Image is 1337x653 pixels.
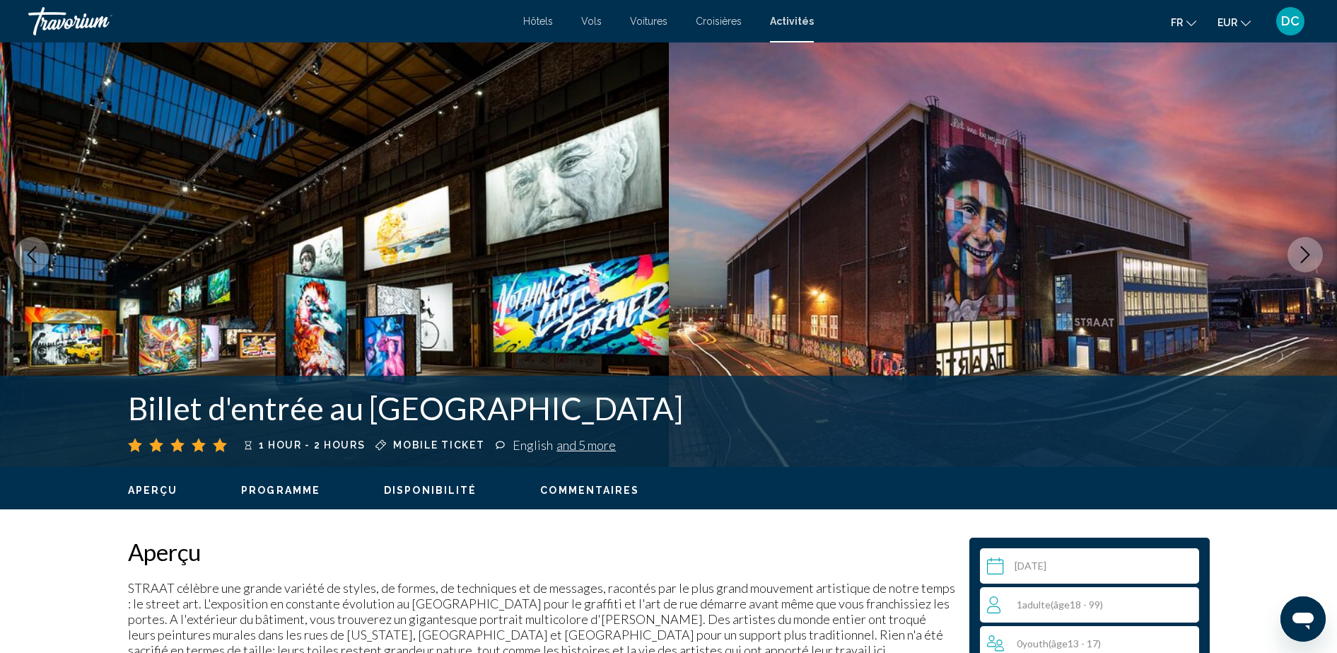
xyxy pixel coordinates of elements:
span: EUR [1218,17,1237,28]
span: 0 [1017,637,1101,649]
a: Travorium [28,7,509,35]
span: Mobile ticket [393,439,484,451]
a: Hôtels [523,16,553,27]
button: Previous image [14,237,49,272]
button: User Menu [1272,6,1309,36]
iframe: Button to launch messaging window [1280,596,1326,642]
button: Disponibilité [384,484,477,497]
div: English [513,437,616,453]
span: Youth [1022,637,1049,649]
span: and 5 more [556,437,616,453]
button: Commentaires [540,484,639,497]
span: âge [1051,637,1068,649]
span: DC [1281,14,1300,28]
span: 1 [1017,599,1103,611]
button: Change currency [1218,12,1251,33]
a: Activités [770,16,814,27]
a: Voitures [630,16,667,27]
a: Vols [581,16,602,27]
h2: Aperçu [128,538,955,566]
span: ( 18 - 99) [1051,599,1103,611]
span: Adulte [1022,599,1051,611]
span: âge [1053,599,1070,611]
button: Programme [241,484,320,497]
button: Aperçu [128,484,178,497]
a: Croisières [696,16,742,27]
span: 1 hour - 2 hours [259,439,366,451]
h1: Billet d'entrée au [GEOGRAPHIC_DATA] [128,390,983,427]
button: Change language [1171,12,1196,33]
span: ( 13 - 17) [1049,637,1101,649]
span: fr [1171,17,1183,28]
button: Next image [1288,237,1323,272]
